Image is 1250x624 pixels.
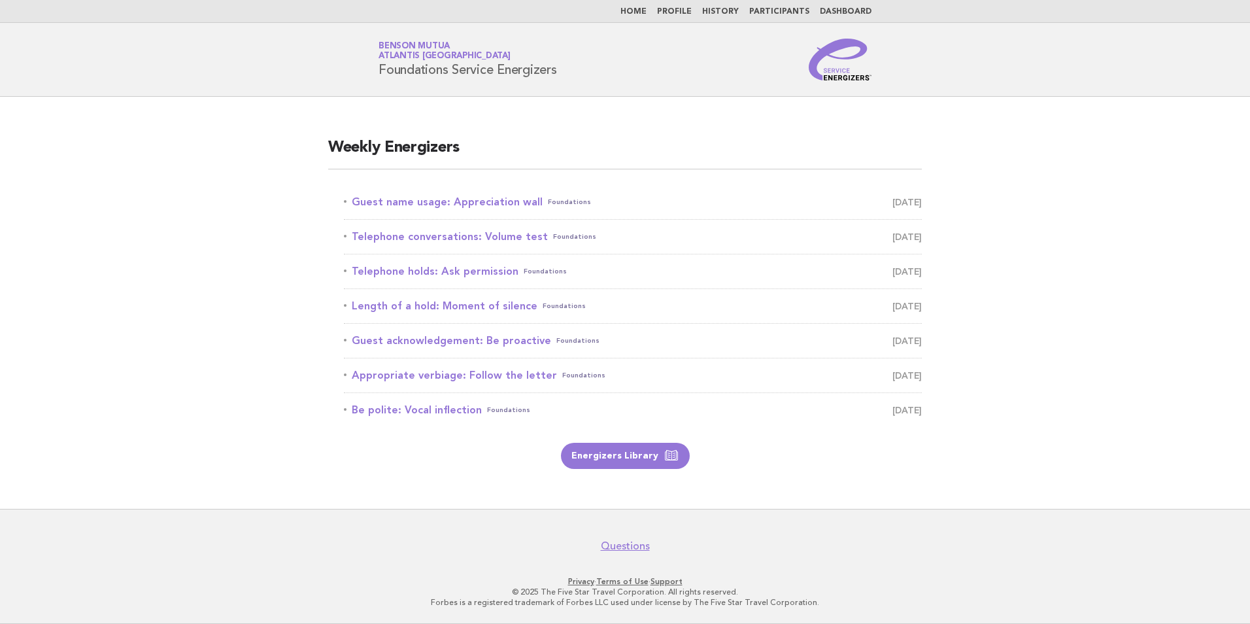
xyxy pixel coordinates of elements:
h1: Foundations Service Energizers [379,43,557,77]
span: [DATE] [892,366,922,385]
span: Atlantis [GEOGRAPHIC_DATA] [379,52,511,61]
p: · · [225,576,1025,587]
span: Foundations [543,297,586,315]
a: Telephone holds: Ask permissionFoundations [DATE] [344,262,922,281]
span: [DATE] [892,262,922,281]
a: Dashboard [820,8,871,16]
a: Terms of Use [596,577,649,586]
a: Participants [749,8,809,16]
a: Guest acknowledgement: Be proactiveFoundations [DATE] [344,332,922,350]
a: Guest name usage: Appreciation wallFoundations [DATE] [344,193,922,211]
span: Foundations [553,228,596,246]
h2: Weekly Energizers [328,137,922,169]
a: History [702,8,739,16]
a: Benson MutuaAtlantis [GEOGRAPHIC_DATA] [379,42,511,60]
p: © 2025 The Five Star Travel Corporation. All rights reserved. [225,587,1025,597]
span: [DATE] [892,297,922,315]
span: Foundations [487,401,530,419]
span: Foundations [524,262,567,281]
span: [DATE] [892,401,922,419]
a: Appropriate verbiage: Follow the letterFoundations [DATE] [344,366,922,385]
span: [DATE] [892,193,922,211]
a: Profile [657,8,692,16]
a: Questions [601,540,650,553]
span: [DATE] [892,228,922,246]
span: Foundations [548,193,591,211]
span: [DATE] [892,332,922,350]
a: Support [650,577,683,586]
span: Foundations [562,366,605,385]
img: Service Energizers [809,39,871,80]
p: Forbes is a registered trademark of Forbes LLC used under license by The Five Star Travel Corpora... [225,597,1025,608]
a: Energizers Library [561,443,690,469]
a: Home [620,8,647,16]
a: Telephone conversations: Volume testFoundations [DATE] [344,228,922,246]
span: Foundations [556,332,600,350]
a: Privacy [568,577,594,586]
a: Length of a hold: Moment of silenceFoundations [DATE] [344,297,922,315]
a: Be polite: Vocal inflectionFoundations [DATE] [344,401,922,419]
